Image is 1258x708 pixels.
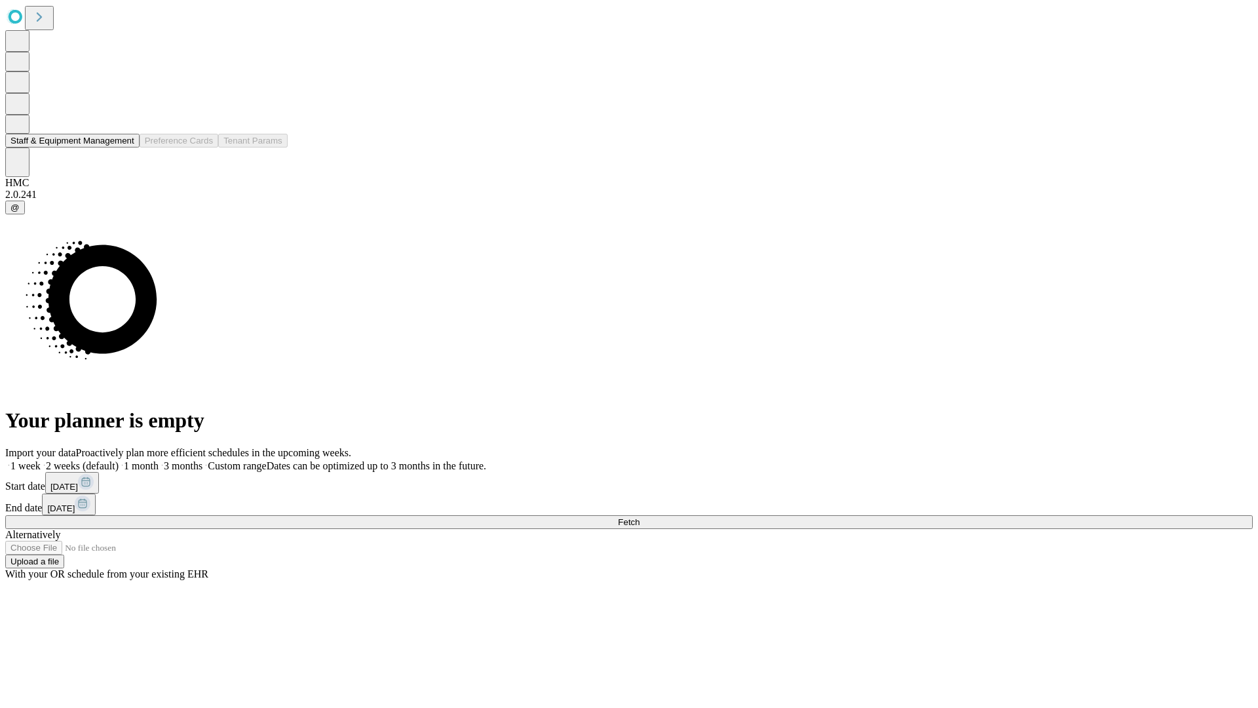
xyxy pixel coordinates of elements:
span: With your OR schedule from your existing EHR [5,568,208,580]
span: Import your data [5,447,76,458]
button: @ [5,201,25,214]
button: Upload a file [5,555,64,568]
span: Alternatively [5,529,60,540]
span: Custom range [208,460,266,471]
button: Staff & Equipment Management [5,134,140,147]
div: HMC [5,177,1253,189]
span: Fetch [618,517,639,527]
button: Fetch [5,515,1253,529]
span: [DATE] [47,503,75,513]
h1: Your planner is empty [5,408,1253,433]
div: Start date [5,472,1253,494]
button: [DATE] [42,494,96,515]
span: 3 months [164,460,202,471]
span: 1 month [124,460,159,471]
span: @ [10,203,20,212]
span: [DATE] [50,482,78,492]
button: [DATE] [45,472,99,494]
div: End date [5,494,1253,515]
span: 1 week [10,460,41,471]
div: 2.0.241 [5,189,1253,201]
span: Dates can be optimized up to 3 months in the future. [267,460,486,471]
button: Preference Cards [140,134,218,147]
span: 2 weeks (default) [46,460,119,471]
button: Tenant Params [218,134,288,147]
span: Proactively plan more efficient schedules in the upcoming weeks. [76,447,351,458]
